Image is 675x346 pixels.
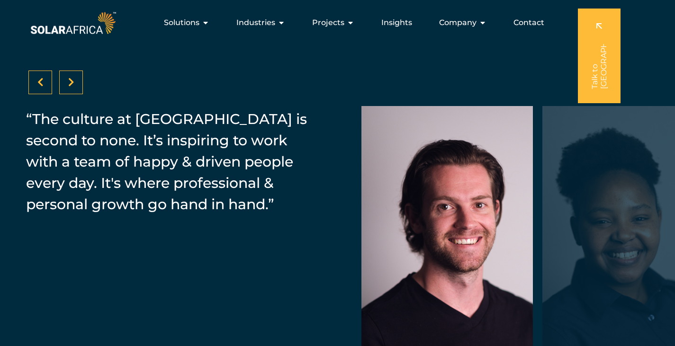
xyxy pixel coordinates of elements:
div: Menu Toggle [118,13,552,32]
span: Company [439,17,477,28]
p: “The culture at [GEOGRAPHIC_DATA] is second to none. It’s inspiring to work with a team of happy ... [26,108,314,215]
a: Contact [513,17,544,28]
nav: Menu [118,13,552,32]
span: Industries [236,17,275,28]
span: Projects [312,17,344,28]
a: Insights [381,17,412,28]
span: Solutions [164,17,199,28]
